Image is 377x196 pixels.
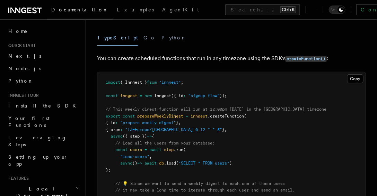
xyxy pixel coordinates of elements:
[154,93,171,98] span: Inngest
[115,188,295,193] span: // it may take a long time to iterate through each user and send an email.
[176,161,178,166] span: (
[120,80,147,85] span: { Inngest }
[159,161,164,166] span: db
[8,78,34,84] span: Python
[8,115,50,128] span: Your first Functions
[117,7,154,12] span: Examples
[137,114,183,119] span: prepareWeeklyDigest
[132,161,137,166] span: ()
[140,93,142,98] span: =
[6,176,29,181] span: Features
[158,2,203,19] a: AgentKit
[164,161,176,166] span: .load
[113,2,158,19] a: Examples
[188,93,220,98] span: "signup-flow"
[178,120,181,125] span: ,
[220,93,227,98] span: });
[286,56,327,62] code: createFunction()
[6,50,81,62] a: Next.js
[144,147,147,152] span: =
[164,147,174,152] span: step
[244,114,246,119] span: (
[115,181,286,186] span: // 💡 Since we want to send a weekly digest to each one of these users
[152,134,154,139] span: {
[106,107,326,112] span: // This weekly digest function will run at 12:00pm [DATE] in the [GEOGRAPHIC_DATA] timezone
[8,103,80,109] span: Install the SDK
[144,93,152,98] span: new
[143,30,156,46] button: Go
[6,131,81,151] a: Leveraging Steps
[97,54,366,64] p: You can create scheduled functions that run in any timezone using the SDK's :
[8,66,41,71] span: Node.js
[225,127,227,132] span: ,
[181,80,183,85] span: ;
[115,147,128,152] span: const
[106,127,120,132] span: { cron
[120,93,137,98] span: inngest
[115,120,118,125] span: :
[183,93,186,98] span: :
[106,114,120,119] span: export
[147,134,152,139] span: =>
[106,80,120,85] span: import
[115,141,215,146] span: // Load all the users from your database:
[280,6,296,13] kbd: Ctrl+K
[137,161,142,166] span: =>
[6,62,81,75] a: Node.js
[120,161,132,166] span: async
[6,100,81,112] a: Install the SDK
[162,7,199,12] span: AgentKit
[161,30,187,46] button: Python
[125,127,222,132] span: "TZ=Europe/[GEOGRAPHIC_DATA] 0 12 * * 5"
[123,134,147,139] span: ({ step })
[97,30,138,46] button: TypeScript
[51,7,108,12] span: Documentation
[6,112,81,131] a: Your first Functions
[6,25,81,37] a: Home
[147,80,157,85] span: from
[286,55,327,62] a: createFunction()
[106,93,118,98] span: const
[176,120,178,125] span: }
[120,120,176,125] span: "prepare-weekly-digest"
[159,80,181,85] span: "inngest"
[171,93,183,98] span: ({ id
[144,161,157,166] span: await
[329,6,345,14] button: Toggle dark mode
[178,161,229,166] span: "SELECT * FROM users"
[191,114,208,119] span: inngest
[106,120,115,125] span: { id
[120,154,149,159] span: "load-users"
[229,161,232,166] span: )
[8,53,41,59] span: Next.js
[186,114,188,119] span: =
[149,147,161,152] span: await
[8,154,68,167] span: Setting up your app
[222,127,225,132] span: }
[130,147,142,152] span: users
[111,134,123,139] span: async
[149,154,152,159] span: ,
[208,114,244,119] span: .createFunction
[106,168,111,172] span: );
[183,147,186,152] span: (
[6,43,36,48] span: Quick start
[8,135,67,147] span: Leveraging Steps
[6,93,39,98] span: Inngest tour
[6,151,81,170] a: Setting up your app
[123,114,135,119] span: const
[225,4,300,15] button: Search...Ctrl+K
[47,2,113,19] a: Documentation
[174,147,183,152] span: .run
[347,74,363,83] button: Copy
[120,127,123,132] span: :
[6,75,81,87] a: Python
[8,28,28,35] span: Home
